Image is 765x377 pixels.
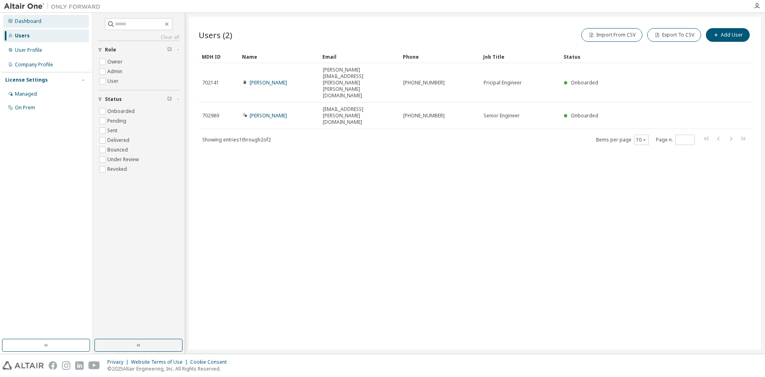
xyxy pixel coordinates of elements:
[202,50,236,63] div: MDH ID
[107,76,120,86] label: User
[202,113,219,119] span: 702989
[199,29,232,41] span: Users (2)
[88,361,100,370] img: youtube.svg
[107,116,128,126] label: Pending
[15,61,53,68] div: Company Profile
[647,28,701,42] button: Export To CSV
[4,2,105,10] img: Altair One
[75,361,84,370] img: linkedin.svg
[322,50,396,63] div: Email
[403,80,445,86] span: [PHONE_NUMBER]
[107,164,129,174] label: Revoked
[15,91,37,97] div: Managed
[62,361,70,370] img: instagram.svg
[107,67,124,76] label: Admin
[250,112,287,119] a: [PERSON_NAME]
[15,47,42,53] div: User Profile
[571,112,598,119] span: Onboarded
[107,365,232,372] p: © 2025 Altair Engineering, Inc. All Rights Reserved.
[484,80,522,86] span: Pricipal Engineer
[596,135,649,145] span: Items per page
[107,135,131,145] label: Delivered
[564,50,710,63] div: Status
[98,41,179,59] button: Role
[131,359,190,365] div: Website Terms of Use
[107,57,124,67] label: Owner
[242,50,316,63] div: Name
[105,96,122,102] span: Status
[403,113,445,119] span: [PHONE_NUMBER]
[107,126,119,135] label: Sent
[202,80,219,86] span: 702141
[656,135,695,145] span: Page n.
[167,96,172,102] span: Clear filter
[483,50,557,63] div: Job Title
[571,79,598,86] span: Onboarded
[105,47,116,53] span: Role
[706,28,750,42] button: Add User
[403,50,477,63] div: Phone
[323,67,396,99] span: [PERSON_NAME][EMAIL_ADDRESS][PERSON_NAME][PERSON_NAME][DOMAIN_NAME]
[581,28,642,42] button: Import From CSV
[98,90,179,108] button: Status
[202,136,271,143] span: Showing entries 1 through 2 of 2
[107,155,140,164] label: Under Review
[636,137,647,143] button: 10
[98,34,179,41] a: Clear all
[15,104,35,111] div: On Prem
[107,107,136,116] label: Onboarded
[167,47,172,53] span: Clear filter
[190,359,232,365] div: Cookie Consent
[484,113,520,119] span: Senior Engineer
[107,359,131,365] div: Privacy
[49,361,57,370] img: facebook.svg
[5,77,48,83] div: License Settings
[323,106,396,125] span: [EMAIL_ADDRESS][PERSON_NAME][DOMAIN_NAME]
[15,33,30,39] div: Users
[107,145,129,155] label: Bounced
[250,79,287,86] a: [PERSON_NAME]
[2,361,44,370] img: altair_logo.svg
[15,18,41,25] div: Dashboard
